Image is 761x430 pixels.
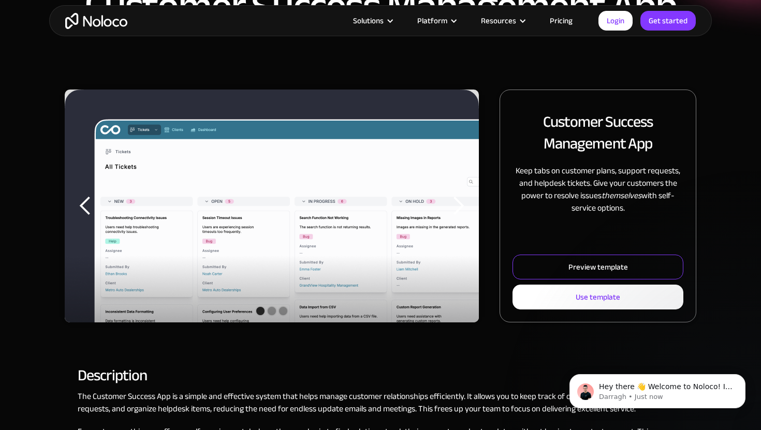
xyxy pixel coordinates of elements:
a: Use template [513,285,683,309]
div: next slide [437,90,479,322]
a: Preview template [513,255,683,279]
div: 1 of 3 [65,90,479,322]
h2: Customer Success Management App [513,111,683,154]
div: Solutions [353,14,384,27]
div: carousel [65,90,479,322]
div: Preview template [568,260,628,274]
div: Solutions [340,14,404,27]
a: Pricing [537,14,586,27]
div: Platform [417,14,447,27]
a: Get started [640,11,696,31]
p: The Customer Success App is a simple and effective system that helps manage customer relationship... [78,390,683,415]
div: Show slide 1 of 3 [256,307,265,315]
div: previous slide [65,90,106,322]
div: Use template [576,290,620,304]
iframe: Intercom notifications message [554,352,761,425]
div: Show slide 3 of 3 [279,307,287,315]
a: Login [598,11,633,31]
div: Resources [468,14,537,27]
em: themselves [602,188,641,203]
a: home [65,13,127,29]
h2: Description [78,370,683,380]
div: Platform [404,14,468,27]
p: Keep tabs on customer plans, support requests, and helpdesk tickets. Give your customers the powe... [513,165,683,214]
div: Resources [481,14,516,27]
div: Show slide 2 of 3 [268,307,276,315]
p: ‍ [513,225,683,237]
